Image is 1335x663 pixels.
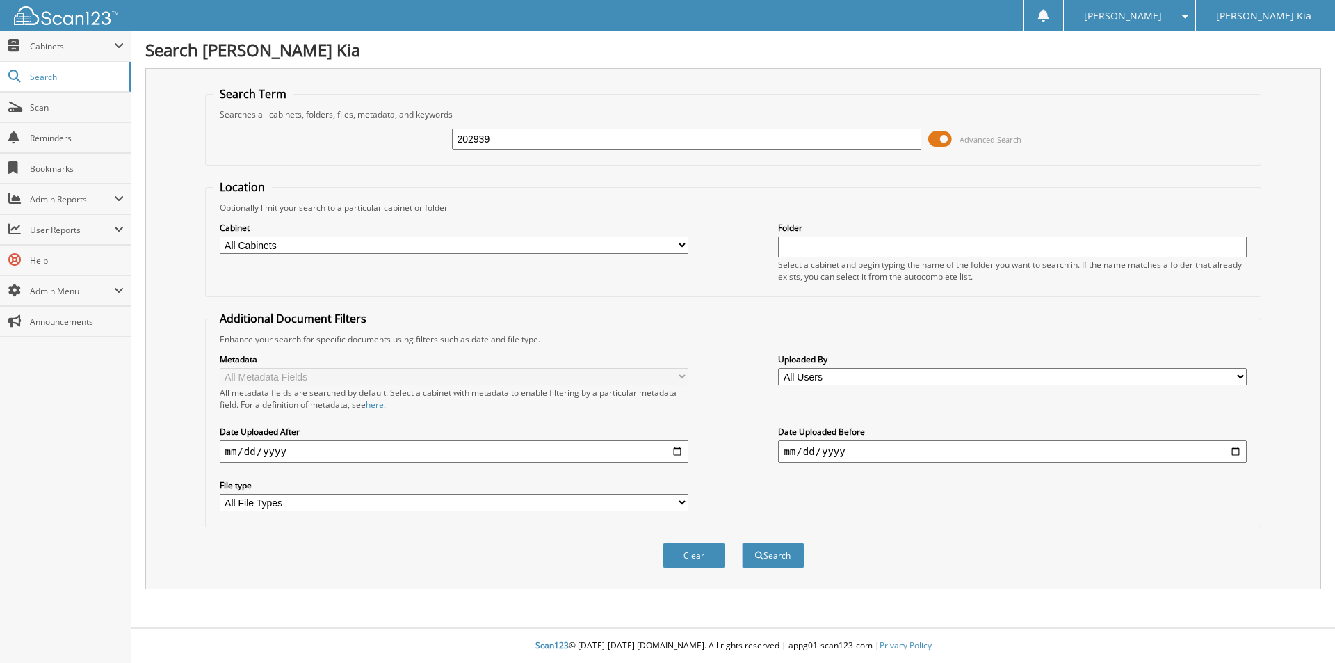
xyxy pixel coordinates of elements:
[30,316,124,328] span: Announcements
[220,479,688,491] label: File type
[778,353,1247,365] label: Uploaded By
[30,224,114,236] span: User Reports
[30,132,124,144] span: Reminders
[220,387,688,410] div: All metadata fields are searched by default. Select a cabinet with metadata to enable filtering b...
[145,38,1321,61] h1: Search [PERSON_NAME] Kia
[960,134,1021,145] span: Advanced Search
[30,102,124,113] span: Scan
[30,71,122,83] span: Search
[535,639,569,651] span: Scan123
[663,543,725,568] button: Clear
[778,222,1247,234] label: Folder
[213,333,1254,345] div: Enhance your search for specific documents using filters such as date and file type.
[30,285,114,297] span: Admin Menu
[778,426,1247,438] label: Date Uploaded Before
[30,163,124,175] span: Bookmarks
[213,179,272,195] legend: Location
[30,40,114,52] span: Cabinets
[366,399,384,410] a: here
[1084,12,1162,20] span: [PERSON_NAME]
[1216,12,1311,20] span: [PERSON_NAME] Kia
[30,193,114,205] span: Admin Reports
[30,255,124,266] span: Help
[213,202,1254,214] div: Optionally limit your search to a particular cabinet or folder
[1265,596,1335,663] iframe: Chat Widget
[213,311,373,326] legend: Additional Document Filters
[220,353,688,365] label: Metadata
[14,6,118,25] img: scan123-logo-white.svg
[778,259,1247,282] div: Select a cabinet and begin typing the name of the folder you want to search in. If the name match...
[131,629,1335,663] div: © [DATE]-[DATE] [DOMAIN_NAME]. All rights reserved | appg01-scan123-com |
[880,639,932,651] a: Privacy Policy
[778,440,1247,463] input: end
[742,543,804,568] button: Search
[213,86,293,102] legend: Search Term
[220,222,688,234] label: Cabinet
[213,109,1254,120] div: Searches all cabinets, folders, files, metadata, and keywords
[220,440,688,463] input: start
[220,426,688,438] label: Date Uploaded After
